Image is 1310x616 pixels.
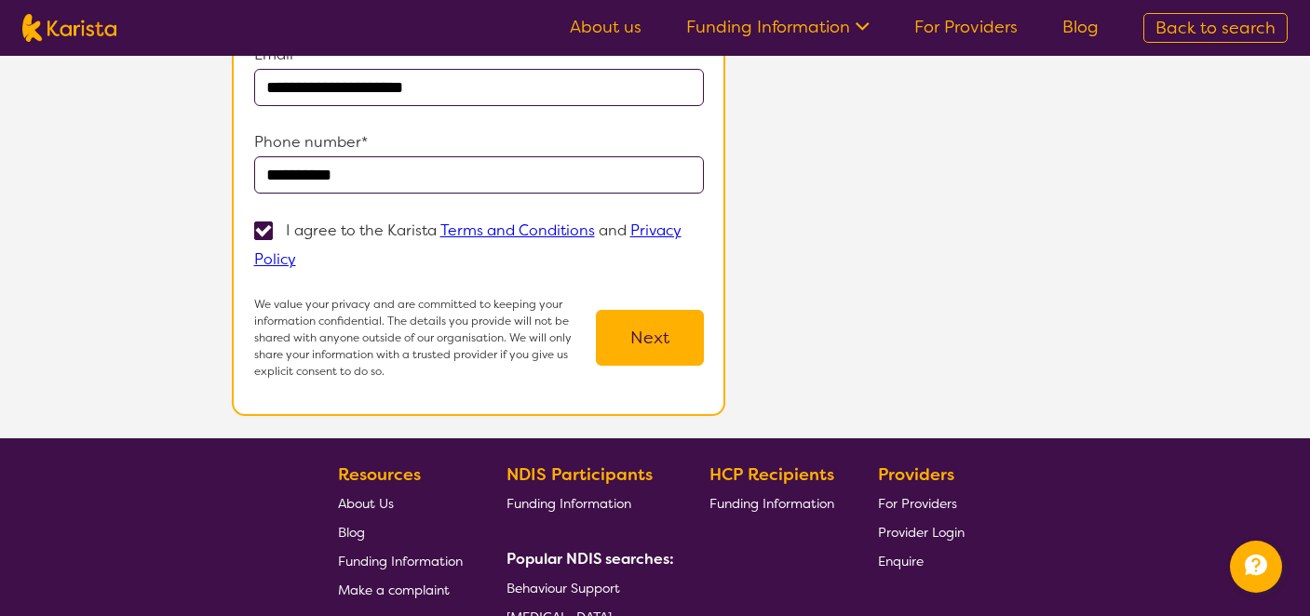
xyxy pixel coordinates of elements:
button: Next [596,310,704,366]
b: HCP Recipients [709,463,834,486]
span: Enquire [878,553,924,569]
a: About us [570,16,641,38]
span: Funding Information [506,495,631,512]
span: About Us [338,495,394,512]
a: Terms and Conditions [440,221,595,240]
b: Popular NDIS searches: [506,549,674,569]
a: Privacy Policy [254,221,682,269]
b: Resources [338,463,421,486]
a: Funding Information [506,489,667,517]
span: Provider Login [878,524,965,541]
button: Channel Menu [1230,541,1282,593]
a: Funding Information [338,546,463,575]
img: Karista logo [22,14,116,42]
span: For Providers [878,495,957,512]
a: Behaviour Support [506,573,667,602]
span: Make a complaint [338,582,450,598]
span: Back to search [1155,17,1276,39]
p: We value your privacy and are committed to keeping your information confidential. The details you... [254,296,597,380]
span: Blog [338,524,365,541]
b: NDIS Participants [506,463,653,486]
a: Funding Information [709,489,834,517]
span: Behaviour Support [506,580,620,596]
a: Enquire [878,546,965,575]
a: Blog [338,517,463,546]
a: Make a complaint [338,575,463,604]
p: Phone number* [254,128,705,156]
b: Providers [878,463,954,486]
a: For Providers [914,16,1018,38]
span: Funding Information [338,553,463,569]
p: I agree to the Karista and [254,221,682,269]
a: Provider Login [878,517,965,546]
a: Funding Information [686,16,870,38]
span: Funding Information [709,495,834,512]
a: For Providers [878,489,965,517]
a: Blog [1062,16,1099,38]
a: About Us [338,489,463,517]
a: Back to search [1143,13,1288,43]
